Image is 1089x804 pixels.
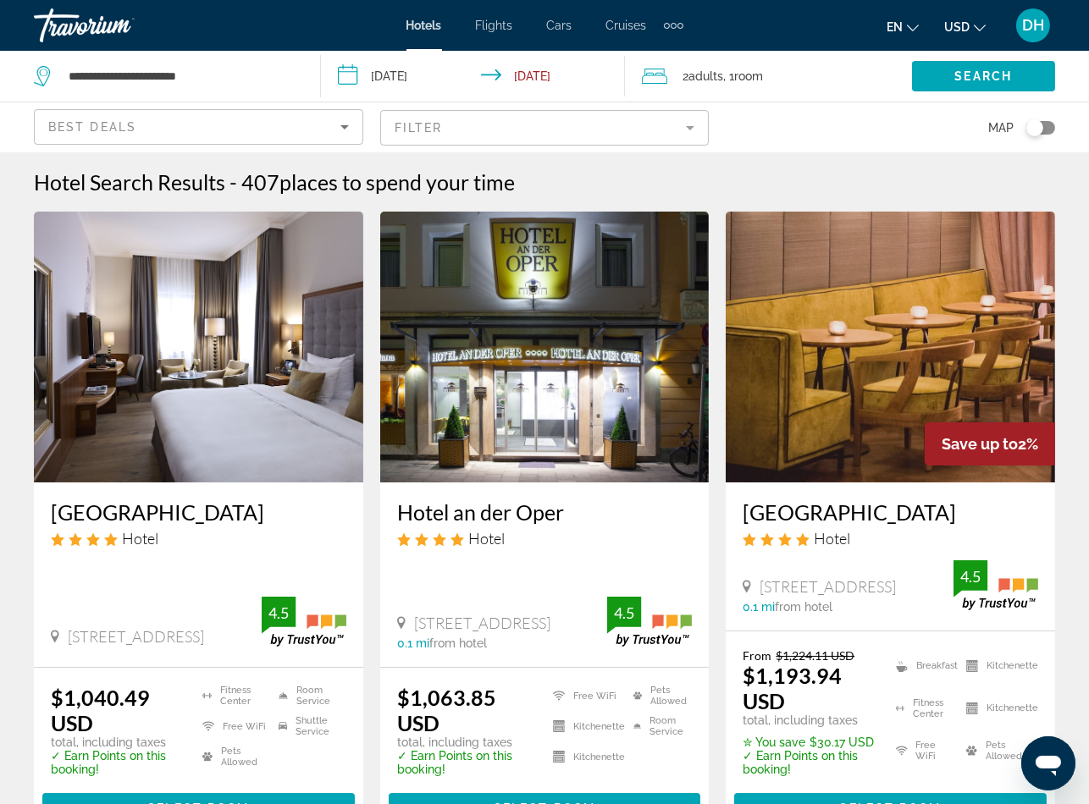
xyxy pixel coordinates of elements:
li: Kitchenette [544,746,625,768]
div: 4 star Hotel [397,529,693,548]
li: Room Service [625,715,693,737]
button: Change currency [944,14,986,39]
p: total, including taxes [397,735,532,749]
span: Adults [688,69,723,83]
p: total, including taxes [51,735,181,749]
li: Pets Allowed [194,746,270,768]
span: From [743,648,771,663]
a: Hotel an der Oper [397,499,693,525]
span: Save up to [942,435,1018,453]
span: en [887,20,903,34]
button: Toggle map [1014,120,1055,135]
button: Change language [887,14,919,39]
span: from hotel [429,636,487,650]
img: Hotel image [380,212,710,482]
button: Check-in date: May 10, 2026 Check-out date: May 14, 2026 [321,51,625,102]
li: Fitness Center [194,685,270,707]
h1: Hotel Search Results [34,169,225,195]
h2: 407 [241,169,515,195]
div: 4 star Hotel [51,529,346,548]
li: Free WiFi [194,715,270,737]
span: ✮ You save [743,735,805,749]
span: DH [1022,17,1044,34]
span: Room [734,69,763,83]
li: Pets Allowed [958,734,1038,768]
div: 4.5 [262,603,296,623]
span: USD [944,20,970,34]
li: Room Service [270,685,346,707]
button: User Menu [1011,8,1055,43]
span: 0.1 mi [397,636,429,650]
mat-select: Sort by [48,117,349,137]
iframe: Button to launch messaging window [1021,736,1075,790]
li: Free WiFi [544,685,625,707]
button: Travelers: 2 adults, 0 children [625,51,912,102]
span: places to spend your time [279,169,515,195]
span: - [229,169,237,195]
div: 4 star Hotel [743,529,1038,548]
img: trustyou-badge.svg [954,560,1038,610]
ins: $1,063.85 USD [397,685,496,735]
span: Hotel [814,529,850,548]
button: Extra navigation items [664,12,683,39]
p: total, including taxes [743,713,875,727]
span: [STREET_ADDRESS] [68,627,204,646]
a: [GEOGRAPHIC_DATA] [743,499,1038,525]
del: $1,224.11 USD [776,648,854,663]
div: 2% [925,422,1055,465]
span: from hotel [775,600,832,614]
img: trustyou-badge.svg [262,597,346,647]
li: Free WiFi [887,734,958,768]
li: Kitchenette [958,648,1038,682]
li: Fitness Center [887,691,958,725]
span: Hotel [468,529,505,548]
p: ✓ Earn Points on this booking! [743,749,875,776]
span: Map [988,116,1014,140]
img: Hotel image [726,212,1055,482]
button: Search [912,61,1055,91]
ins: $1,193.94 USD [743,663,842,713]
a: Hotels [406,19,442,32]
ins: $1,040.49 USD [51,685,150,735]
span: 2 [683,64,723,88]
li: Kitchenette [958,691,1038,725]
span: [STREET_ADDRESS] [760,577,896,596]
img: trustyou-badge.svg [607,597,692,647]
button: Filter [380,109,710,146]
div: 4.5 [607,603,641,623]
p: ✓ Earn Points on this booking! [397,749,532,776]
a: Cruises [606,19,647,32]
div: 4.5 [954,566,987,586]
li: Kitchenette [544,715,625,737]
span: [STREET_ADDRESS] [414,614,550,632]
a: Flights [476,19,513,32]
li: Pets Allowed [625,685,693,707]
span: Hotel [122,529,158,548]
span: , 1 [723,64,763,88]
li: Breakfast [887,648,958,682]
a: Cars [547,19,572,32]
p: ✓ Earn Points on this booking! [51,749,181,776]
img: Hotel image [34,212,363,482]
span: 0.1 mi [743,600,775,614]
li: Shuttle Service [270,715,346,737]
span: Best Deals [48,120,136,134]
a: [GEOGRAPHIC_DATA] [51,499,346,525]
p: $30.17 USD [743,735,875,749]
a: Travorium [34,3,203,47]
span: Search [954,69,1012,83]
